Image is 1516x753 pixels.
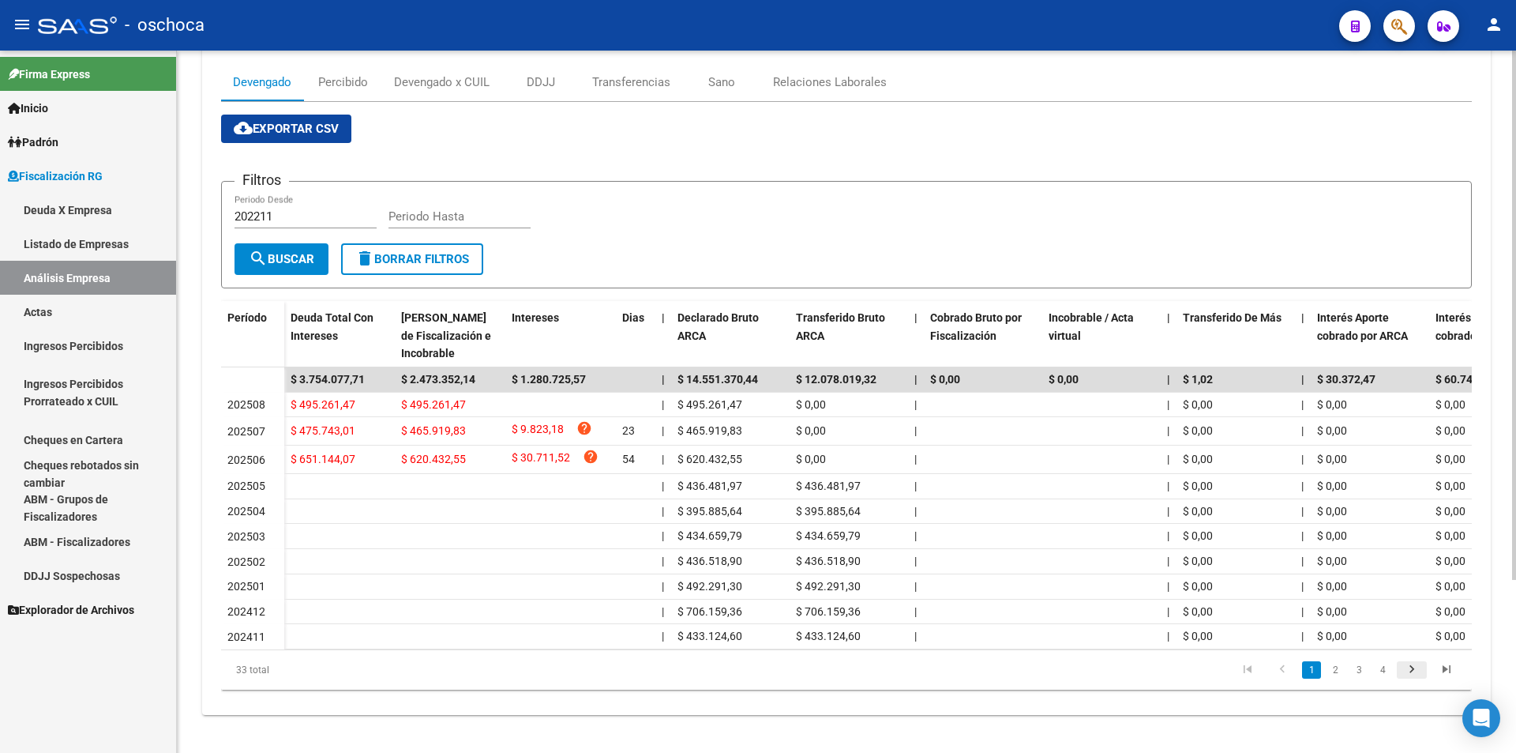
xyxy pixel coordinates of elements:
[1301,453,1304,465] span: |
[796,555,861,567] span: $ 436.518,90
[512,373,586,386] span: $ 1.280.725,57
[914,605,917,618] span: |
[677,480,742,492] span: $ 436.481,97
[592,73,670,91] div: Transferencias
[1301,311,1304,324] span: |
[662,424,664,437] span: |
[1435,480,1465,492] span: $ 0,00
[1301,505,1304,518] span: |
[1435,373,1494,386] span: $ 60.744,88
[677,555,742,567] span: $ 436.518,90
[505,301,616,371] datatable-header-cell: Intereses
[227,605,265,618] span: 202412
[796,424,826,437] span: $ 0,00
[796,311,885,342] span: Transferido Bruto ARCA
[1317,398,1347,411] span: $ 0,00
[1435,555,1465,567] span: $ 0,00
[708,73,735,91] div: Sano
[796,605,861,618] span: $ 706.159,36
[394,73,490,91] div: Devengado x CUIL
[1167,505,1169,518] span: |
[930,311,1022,342] span: Cobrado Bruto por Fiscalización
[8,100,48,117] span: Inicio
[662,373,665,386] span: |
[1317,424,1347,437] span: $ 0,00
[235,243,328,275] button: Buscar
[1233,661,1263,679] a: go to first page
[1371,657,1394,683] li: page 4
[1167,555,1169,567] span: |
[512,449,570,470] span: $ 30.711,52
[616,301,655,371] datatable-header-cell: Dias
[1267,661,1297,679] a: go to previous page
[1183,630,1213,642] span: $ 0,00
[512,311,559,324] span: Intereses
[662,605,664,618] span: |
[1167,580,1169,593] span: |
[1317,555,1347,567] span: $ 0,00
[1432,661,1462,679] a: go to last page
[125,8,205,43] span: - oschoca
[914,555,917,567] span: |
[914,580,917,593] span: |
[1435,529,1465,542] span: $ 0,00
[1462,699,1500,737] div: Open Intercom Messenger
[677,605,742,618] span: $ 706.159,36
[8,134,58,151] span: Padrón
[914,505,917,518] span: |
[291,373,365,386] span: $ 3.754.077,71
[1183,398,1213,411] span: $ 0,00
[796,480,861,492] span: $ 436.481,97
[583,449,599,465] i: help
[227,530,265,543] span: 202503
[1183,424,1213,437] span: $ 0,00
[1161,301,1176,371] datatable-header-cell: |
[914,529,917,542] span: |
[1042,301,1161,371] datatable-header-cell: Incobrable / Acta virtual
[796,529,861,542] span: $ 434.659,79
[291,453,355,465] span: $ 651.144,07
[677,529,742,542] span: $ 434.659,79
[677,453,742,465] span: $ 620.432,55
[1323,657,1347,683] li: page 2
[1317,529,1347,542] span: $ 0,00
[512,420,564,442] span: $ 9.823,18
[8,601,134,619] span: Explorador de Archivos
[796,398,826,411] span: $ 0,00
[227,505,265,518] span: 202504
[1435,630,1465,642] span: $ 0,00
[233,73,291,91] div: Devengado
[677,311,759,342] span: Declarado Bruto ARCA
[1435,580,1465,593] span: $ 0,00
[1317,453,1347,465] span: $ 0,00
[662,630,664,642] span: |
[1435,424,1465,437] span: $ 0,00
[227,398,265,411] span: 202508
[796,505,861,518] span: $ 395.885,64
[355,249,374,268] mat-icon: delete
[8,66,90,83] span: Firma Express
[401,424,466,437] span: $ 465.919,83
[1435,453,1465,465] span: $ 0,00
[677,398,742,411] span: $ 495.261,47
[1317,480,1347,492] span: $ 0,00
[1349,661,1368,679] a: 3
[796,453,826,465] span: $ 0,00
[221,301,284,367] datatable-header-cell: Período
[796,373,876,386] span: $ 12.078.019,32
[914,311,917,324] span: |
[914,373,917,386] span: |
[221,115,351,143] button: Exportar CSV
[235,169,289,191] h3: Filtros
[249,252,314,266] span: Buscar
[914,453,917,465] span: |
[1302,661,1321,679] a: 1
[662,529,664,542] span: |
[1484,15,1503,34] mat-icon: person
[227,425,265,438] span: 202507
[576,420,592,436] i: help
[401,373,475,386] span: $ 2.473.352,14
[914,398,917,411] span: |
[13,15,32,34] mat-icon: menu
[1317,630,1347,642] span: $ 0,00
